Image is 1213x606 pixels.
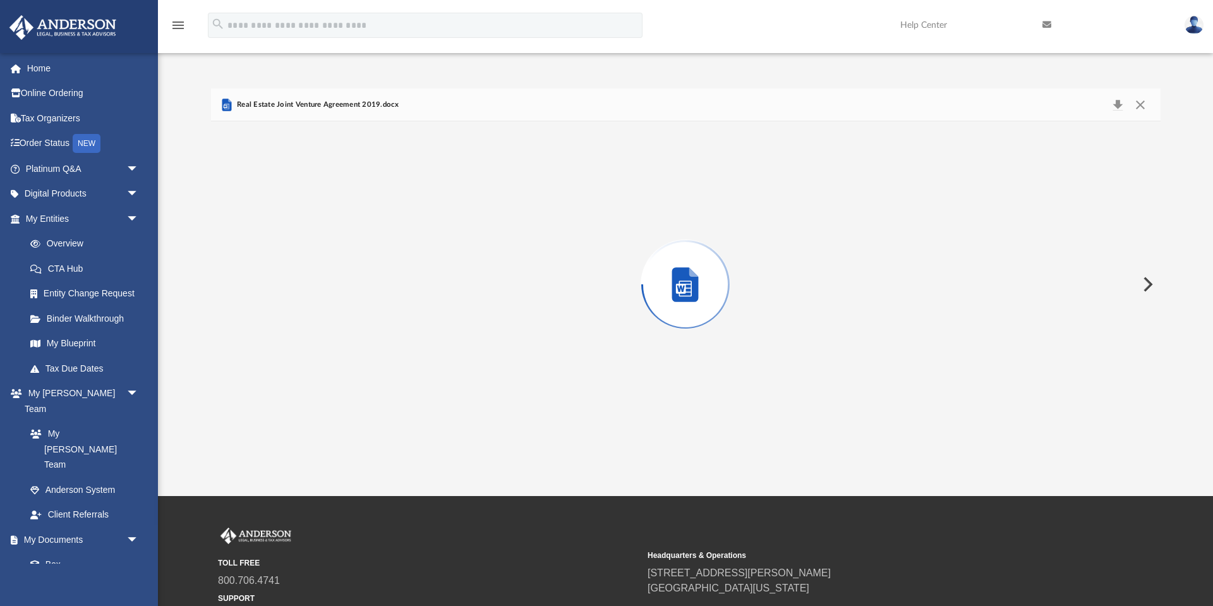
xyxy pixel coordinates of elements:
span: arrow_drop_down [126,181,152,207]
a: My Entitiesarrow_drop_down [9,206,158,231]
a: Binder Walkthrough [18,306,158,331]
span: Real Estate Joint Venture Agreement 2019.docx [234,99,399,111]
small: TOLL FREE [218,557,639,569]
a: Online Ordering [9,81,158,106]
img: Anderson Advisors Platinum Portal [6,15,120,40]
button: Next File [1133,267,1161,302]
span: arrow_drop_down [126,156,152,182]
div: NEW [73,134,100,153]
a: Tax Organizers [9,106,158,131]
a: My [PERSON_NAME] Team [18,421,145,478]
a: Entity Change Request [18,281,158,306]
small: SUPPORT [218,593,639,604]
a: Overview [18,231,158,257]
a: Home [9,56,158,81]
i: search [211,17,225,31]
a: [GEOGRAPHIC_DATA][US_STATE] [648,583,809,593]
button: Close [1129,96,1152,114]
a: Digital Productsarrow_drop_down [9,181,158,207]
a: My Documentsarrow_drop_down [9,527,152,552]
small: Headquarters & Operations [648,550,1068,561]
a: Tax Due Dates [18,356,158,381]
a: My [PERSON_NAME] Teamarrow_drop_down [9,381,152,421]
a: 800.706.4741 [218,575,280,586]
a: [STREET_ADDRESS][PERSON_NAME] [648,567,831,578]
a: Platinum Q&Aarrow_drop_down [9,156,158,181]
span: arrow_drop_down [126,381,152,407]
button: Download [1107,96,1130,114]
a: Client Referrals [18,502,152,528]
a: menu [171,24,186,33]
a: Anderson System [18,477,152,502]
img: Anderson Advisors Platinum Portal [218,528,294,544]
img: User Pic [1185,16,1204,34]
div: Preview [211,88,1161,448]
span: arrow_drop_down [126,527,152,553]
a: My Blueprint [18,331,152,356]
a: Order StatusNEW [9,131,158,157]
span: arrow_drop_down [126,206,152,232]
a: Box [18,552,145,578]
i: menu [171,18,186,33]
a: CTA Hub [18,256,158,281]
